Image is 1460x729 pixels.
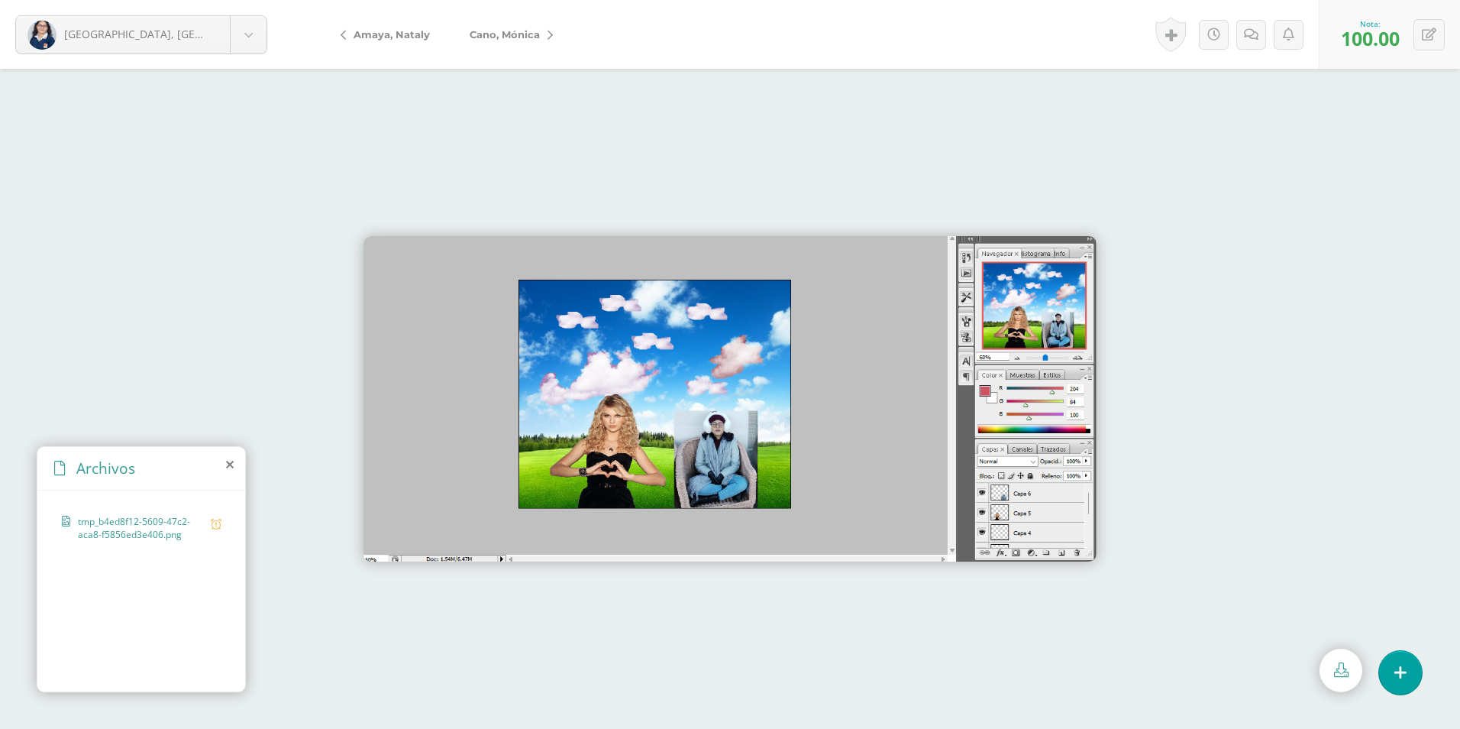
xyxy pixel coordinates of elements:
[16,16,266,53] a: [GEOGRAPHIC_DATA], [GEOGRAPHIC_DATA]
[78,515,203,541] span: tmp_b4ed8f12-5609-47c2-aca8-f5856ed3e406.png
[64,27,284,41] span: [GEOGRAPHIC_DATA], [GEOGRAPHIC_DATA]
[226,458,234,471] i: close
[328,16,450,53] a: Amaya, Nataly
[363,236,1097,562] img: https://edoofiles.nyc3.digitaloceanspaces.com/belga/activity_submission/0686626a-905e-4687-9c19-0...
[470,28,540,40] span: Cano, Mónica
[27,21,57,50] img: 2c1b122187599288c1fdc8e7e1757c20.png
[354,28,430,40] span: Amaya, Nataly
[1341,18,1400,29] div: Nota:
[76,458,135,478] span: Archivos
[1341,25,1400,51] span: 100.00
[450,16,565,53] a: Cano, Mónica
